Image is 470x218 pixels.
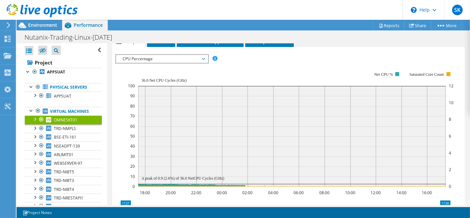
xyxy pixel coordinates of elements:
a: More [431,20,462,30]
a: OMNESKT01 [25,115,102,124]
a: Project [25,57,102,68]
a: Physical Servers [25,83,102,92]
a: TRD-NMPLS [25,124,102,133]
text: 08:00 [320,190,330,196]
text: 04:00 [268,190,279,196]
text: 12 [449,83,453,89]
text: 2 [449,167,451,172]
span: Performance [74,22,103,28]
a: TRD-NIBT5 [25,168,102,176]
text: 4 [449,150,451,156]
text: 0 [449,184,451,189]
text: 16:00 [422,190,432,196]
span: WEBSERVER-97 [54,160,82,166]
a: NSEADPT-139 [25,142,102,150]
span: Disks [150,38,172,44]
text: 12:00 [371,190,381,196]
span: BSE-ETI-161 [54,134,76,140]
span: APPSUAT [54,93,71,99]
text: 8 [449,116,451,122]
span: NSEADPT-139 [54,143,80,149]
text: 30 [130,153,135,159]
text: Net CPU % [374,72,393,77]
a: Share [404,20,431,30]
a: TRD-NIBT4 [25,185,102,194]
text: 50 [130,133,135,139]
a: Reports [373,20,405,30]
span: Top Processes [249,38,291,44]
a: APPSUAT [25,92,102,100]
a: TRD-NRESTAPI3 [25,202,102,211]
text: 70 [130,113,135,119]
text: 40 [130,143,135,149]
span: Graphs [115,38,141,44]
text: A peak of 0.9 (2.6%) of 36.0 NetCPU Cycles (GHz) [141,176,224,181]
span: OMNESKT01 [54,117,77,123]
text: Saturated Core Count [410,72,444,77]
text: 20 [130,163,135,169]
span: TRD-NIBT5 [54,169,74,175]
text: 10 [130,174,135,179]
span: ARLIMIT01 [54,152,73,157]
span: TRD-NIBT3 [54,178,74,183]
text: 22:00 [191,190,202,196]
text: 20:00 [166,190,176,196]
span: TRD-NIBT4 [54,187,74,192]
span: CPU Percentage [119,55,204,63]
text: 90 [130,93,135,99]
a: Project Notes [18,208,57,217]
span: TRD-NMPLS [54,126,76,131]
a: Virtual Machines [25,107,102,115]
text: 60 [130,123,135,129]
span: Environment [28,22,57,28]
b: APPSUAT [47,69,65,75]
a: ARLIMIT01 [25,150,102,159]
text: 10 [449,100,453,106]
text: 80 [130,103,135,109]
span: TRD-NRESTAPI1 [54,195,83,201]
text: 00:00 [217,190,227,196]
span: SK [452,5,463,15]
text: 18:00 [140,190,150,196]
text: 6 [449,133,451,139]
span: Installed Applications [180,38,240,44]
a: APPSUAT [25,68,102,76]
a: TRD-NIBT3 [25,176,102,185]
a: WEBSERVER-97 [25,159,102,167]
text: 06:00 [294,190,304,196]
text: 10:00 [345,190,356,196]
text: 02:00 [243,190,253,196]
a: BSE-ETI-161 [25,133,102,142]
svg: \n [411,7,417,13]
text: 14:00 [397,190,407,196]
a: TRD-NRESTAPI1 [25,194,102,202]
text: 100 [128,83,135,89]
span: TRD-NRESTAPI3 [54,204,83,209]
text: 0 [133,184,135,189]
text: 36.0 Net CPU Cycles (GHz) [141,78,187,83]
h1: Nutanix-Trading-Linux-[DATE] [21,34,122,41]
